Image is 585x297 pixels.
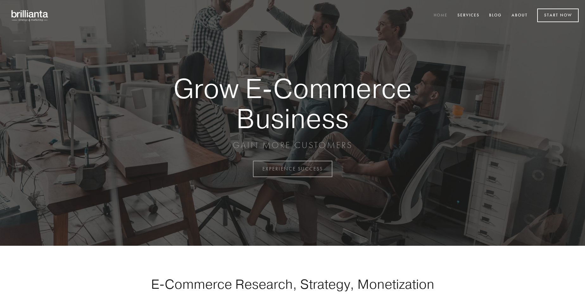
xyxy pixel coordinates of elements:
a: Start Now [537,9,579,22]
img: brillianta - research, strategy, marketing [6,6,54,25]
a: Services [453,10,484,21]
a: About [507,10,532,21]
p: GAIN MORE CUSTOMERS [151,139,434,151]
h1: E-Commerce Research, Strategy, Monetization [131,276,454,292]
a: Home [430,10,452,21]
a: Blog [485,10,506,21]
strong: Grow E-Commerce Business [151,73,434,133]
a: EXPERIENCE SUCCESS [253,161,332,177]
